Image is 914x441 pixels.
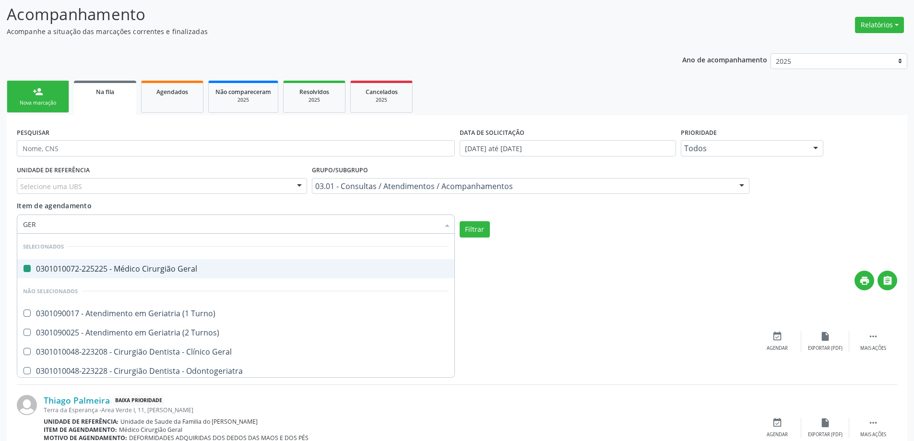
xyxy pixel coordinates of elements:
span: 03.01 - Consultas / Atendimentos / Acompanhamentos [315,181,730,191]
div: 0301090025 - Atendimento em Geriatria (2 Turnos) [23,329,449,336]
label: UNIDADE DE REFERÊNCIA [17,163,90,178]
span: Baixa Prioridade [113,395,164,405]
p: Acompanhe a situação das marcações correntes e finalizadas [7,26,637,36]
span: Unidade de Saude da Familia do [PERSON_NAME] [120,417,258,426]
i:  [868,331,878,342]
div: 0301010048-223228 - Cirurgião Dentista - Odontogeriatra [23,367,449,375]
b: Unidade de referência: [44,417,119,426]
i: event_available [772,417,783,428]
span: Médico Cirurgião Geral [119,426,182,434]
a: Thiago Palmeira [44,395,110,405]
span: Item de agendamento [17,201,92,210]
div: 0301010072-225225 - Médico Cirurgião Geral [23,265,449,273]
i: print [859,275,870,286]
label: Grupo/Subgrupo [312,163,368,178]
div: Nova marcação [14,99,62,107]
i: insert_drive_file [820,417,831,428]
span: Todos [684,143,804,153]
div: person_add [33,86,43,97]
i:  [882,275,893,286]
div: Exportar (PDF) [808,345,843,352]
div: 0301010048-223208 - Cirurgião Dentista - Clínico Geral [23,348,449,356]
button:  [878,271,897,290]
label: Prioridade [681,125,717,140]
img: img [17,395,37,415]
p: Acompanhamento [7,2,637,26]
div: Mais ações [860,431,886,438]
div: Agendar [767,431,788,438]
div: 2025 [215,96,271,104]
label: PESQUISAR [17,125,49,140]
div: Mais ações [860,345,886,352]
div: Terra da Esperança -Area Verde I, 11, [PERSON_NAME] [44,406,753,414]
span: Cancelados [366,88,398,96]
span: Agendados [156,88,188,96]
p: Ano de acompanhamento [682,53,767,65]
button: Filtrar [460,221,490,238]
span: Na fila [96,88,114,96]
div: Agendar [767,345,788,352]
span: Resolvidos [299,88,329,96]
button: Relatórios [855,17,904,33]
div: Exportar (PDF) [808,431,843,438]
span: Selecione uma UBS [20,181,82,191]
span: Não compareceram [215,88,271,96]
b: Item de agendamento: [44,426,117,434]
div: 0301090017 - Atendimento em Geriatria (1 Turno) [23,310,449,317]
label: DATA DE SOLICITAÇÃO [460,125,524,140]
button: print [855,271,874,290]
i:  [868,417,878,428]
input: Selecione um intervalo [460,140,676,156]
i: event_available [772,331,783,342]
input: Selecionar procedimentos [23,215,439,234]
div: 2025 [290,96,338,104]
input: Nome, CNS [17,140,455,156]
div: 2025 [357,96,405,104]
i: insert_drive_file [820,331,831,342]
